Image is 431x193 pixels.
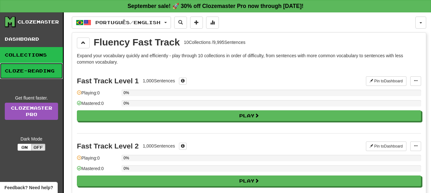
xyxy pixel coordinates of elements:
div: Mastered: 0 [77,100,118,111]
div: Fast Track Level 2 [77,142,139,150]
div: Mastered: 0 [77,165,118,176]
div: Get fluent faster. [5,95,58,101]
button: Add sentence to collection [190,17,203,29]
button: Play [77,110,421,121]
button: Play [77,176,421,186]
button: Search sentences [174,17,187,29]
button: Off [31,144,45,151]
p: Expand your vocabulary quickly and efficiently - play through 10 collections in order of difficul... [77,52,421,65]
div: 1,000 Sentences [143,78,175,84]
button: Pin toDashboard [366,141,406,151]
div: 10 Collections / 9,995 Sentences [184,39,245,45]
div: Dark Mode [5,136,58,142]
span: Português / English [95,20,160,25]
span: Open feedback widget [4,184,53,191]
div: Playing: 0 [77,90,118,100]
div: Fluency Fast Track [94,38,180,47]
div: 1,000 Sentences [143,143,175,149]
button: More stats [206,17,219,29]
strong: September sale! 🚀 30% off Clozemaster Pro now through [DATE]! [128,3,304,9]
button: On [18,144,32,151]
a: ClozemasterPro [5,103,58,120]
button: Pin toDashboard [366,76,406,86]
div: Fast Track Level 1 [77,77,139,85]
button: Português/English [72,17,171,29]
div: Clozemaster [18,19,59,25]
div: Playing: 0 [77,155,118,165]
